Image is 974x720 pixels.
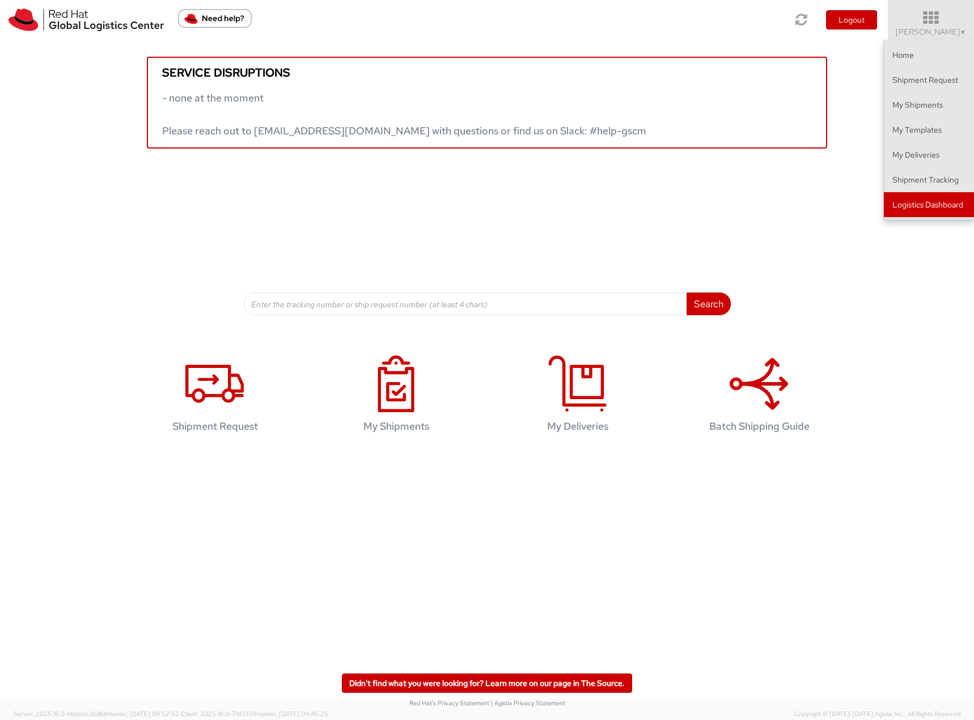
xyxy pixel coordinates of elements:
[491,699,565,707] a: | Agistix Privacy Statement
[142,421,288,432] h4: Shipment Request
[162,66,812,79] h5: Service disruptions
[884,43,974,67] a: Home
[162,91,646,137] span: - none at the moment Please reach out to [EMAIL_ADDRESS][DOMAIN_NAME] with questions or find us o...
[884,67,974,92] a: Shipment Request
[896,27,967,37] span: [PERSON_NAME]
[505,421,651,432] h4: My Deliveries
[794,710,960,719] span: Copyright © [DATE]-[DATE] Agistix Inc., All Rights Reserved
[409,699,489,707] a: Red Hat's Privacy Statement
[14,710,179,718] span: Server: 2025.18.0-bb0e0c2bd68
[323,421,469,432] h4: My Shipments
[257,710,328,718] span: master, [DATE] 09:46:25
[826,10,877,29] button: Logout
[178,9,252,28] button: Need help?
[884,117,974,142] a: My Templates
[130,344,300,450] a: Shipment Request
[674,344,844,450] a: Batch Shipping Guide
[147,57,827,149] a: Service disruptions - none at the moment Please reach out to [EMAIL_ADDRESS][DOMAIN_NAME] with qu...
[884,192,974,217] a: Logistics Dashboard
[108,710,179,718] span: master, [DATE] 09:52:52
[493,344,663,450] a: My Deliveries
[342,674,632,693] a: Didn't find what you were looking for? Learn more on our page in The Source.
[960,28,967,37] span: ▼
[687,293,731,315] button: Search
[884,167,974,192] a: Shipment Tracking
[9,9,164,31] img: rh-logistics-00dfa346123c4ec078e1.svg
[244,293,687,315] input: Enter the tracking number or ship request number (at least 4 chars)
[686,421,832,432] h4: Batch Shipping Guide
[884,142,974,167] a: My Deliveries
[884,92,974,117] a: My Shipments
[181,710,328,718] span: Client: 2025.18.0-71d3358
[311,344,481,450] a: My Shipments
